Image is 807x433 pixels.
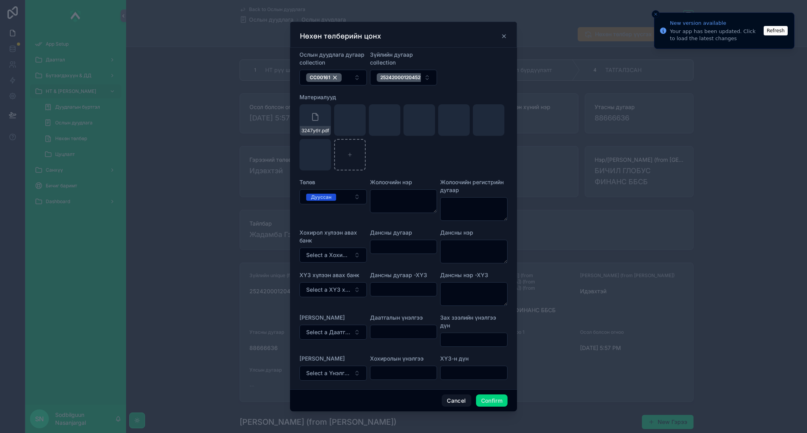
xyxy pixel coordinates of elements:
span: Select a ХҮЗ хүлээн авах банк [306,286,351,294]
span: Жолоочийн регистрийн дугаар [440,179,504,193]
button: Unselect 162 [306,73,342,82]
button: Select Button [299,325,367,340]
button: Select Button [299,366,367,381]
span: Select a Хохирол хүлээн авах банк [306,251,351,259]
span: Төлөв [299,179,315,185]
span: 25242000120452-3247УБТ [380,74,444,81]
span: [PERSON_NAME] дүн [440,389,497,396]
h3: Нөхөн төлбөрийн цонх [300,31,381,41]
button: Unselect 4494 [377,73,455,82]
span: [PERSON_NAME] [299,355,345,362]
button: Select Button [299,248,367,263]
div: Дууссан [311,194,331,201]
span: Select a Даатгалын эрсдэл [306,328,351,336]
span: Хохирол хүлээн авах банк [299,229,357,244]
div: Your app has been updated. Click to load the latest changes [670,28,761,42]
span: [PERSON_NAME] [370,389,415,396]
button: Select Button [370,70,437,85]
span: 3247убт [301,128,321,134]
span: Материалууд [299,94,336,100]
span: Дансны нэр [440,229,473,236]
span: Дансны нэр -ХҮЗ [440,272,488,278]
span: CC00161 [310,74,330,81]
span: Зүйлийн дугаар collection [370,51,413,66]
span: .pdf [321,128,329,134]
div: New version available [670,19,761,27]
button: Select Button [299,282,367,297]
span: ХҮЗ-н дүн [440,355,469,362]
span: Хувь тэнцүүлсэн хувь [299,389,360,396]
button: Cancel [442,394,471,407]
span: Зах зээлийн үнэлгээ дүн [440,314,496,329]
span: Жолоочийн нэр [370,179,412,185]
button: Select Button [299,189,367,204]
span: [PERSON_NAME] [299,314,345,321]
span: Дансны дугаар [370,229,412,236]
span: Даатгалын үнэлгээ [370,314,423,321]
button: Confirm [476,394,508,407]
button: Select Button [299,70,367,85]
span: Хохиролын үнэлгээ [370,355,424,362]
span: ХҮЗ хүлээн авах банк [299,272,359,278]
span: Ослын дуудлага дугаар collection [299,51,364,66]
span: Select a Үнэлгээг хийлгэсэн [306,369,351,377]
span: Дансны дугаар -ХҮЗ [370,272,427,278]
button: Refresh [764,26,788,35]
button: Close toast [652,10,660,18]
